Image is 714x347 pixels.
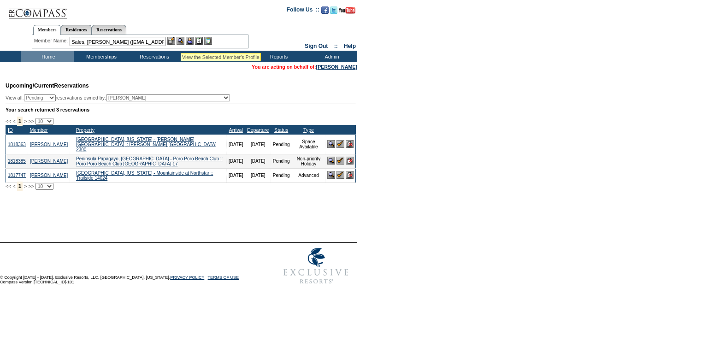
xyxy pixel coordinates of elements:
span: Reservations [6,82,89,89]
a: 1817747 [8,173,26,178]
td: Advanced [292,168,325,182]
a: Follow us on Twitter [330,9,337,15]
a: Reservations [92,25,126,35]
img: Confirm Reservation [336,157,344,165]
a: Type [303,127,314,133]
td: Memberships [74,51,127,62]
span: < [12,118,15,124]
img: Follow us on Twitter [330,6,337,14]
img: Reservations [195,37,203,45]
a: [PERSON_NAME] [30,159,68,164]
a: Peninsula Papagayo, [GEOGRAPHIC_DATA] - Poro Poro Beach Club :: Poro Poro Beach Club [GEOGRAPHIC_... [76,156,223,166]
span: < [12,183,15,189]
a: Property [76,127,94,133]
a: Subscribe to our YouTube Channel [339,9,355,15]
span: Upcoming/Current [6,82,54,89]
img: Cancel Reservation [346,140,354,148]
a: PRIVACY POLICY [170,275,204,280]
img: b_calculator.gif [204,37,212,45]
span: >> [28,183,34,189]
img: View [177,37,184,45]
a: Become our fan on Facebook [321,9,329,15]
td: Pending [271,154,292,168]
a: Residences [61,25,92,35]
a: Members [33,25,61,35]
img: Cancel Reservation [346,171,354,179]
div: View the Selected Member's Profile [182,54,260,60]
a: ID [8,127,13,133]
a: Member [30,127,47,133]
a: [PERSON_NAME] [30,142,68,147]
td: Admin [304,51,357,62]
div: View all: reservations owned by: [6,94,234,101]
div: Your search returned 3 reservations [6,107,356,112]
td: Space Available [292,135,325,154]
a: [GEOGRAPHIC_DATA], [US_STATE] - [PERSON_NAME][GEOGRAPHIC_DATA] :: [PERSON_NAME] [GEOGRAPHIC_DATA]... [76,137,216,152]
img: Confirm Reservation [336,171,344,179]
a: Status [274,127,288,133]
img: Confirm Reservation [336,140,344,148]
a: TERMS OF USE [208,275,239,280]
span: > [24,183,27,189]
div: Member Name: [34,37,70,45]
span: << [6,118,11,124]
td: Reservations [127,51,180,62]
td: Vacation Collection [180,51,251,62]
span: 1 [17,182,23,191]
td: Follow Us :: [287,6,319,17]
span: > [24,118,27,124]
img: View Reservation [327,157,335,165]
a: 1818385 [8,159,26,164]
img: View Reservation [327,140,335,148]
a: 1818363 [8,142,26,147]
img: Cancel Reservation [346,157,354,165]
a: [PERSON_NAME] [316,64,357,70]
td: [DATE] [226,154,245,168]
img: Impersonate [186,37,194,45]
a: [GEOGRAPHIC_DATA], [US_STATE] - Mountainside at Northstar :: Trailside 14024 [76,171,213,181]
span: :: [334,43,338,49]
span: << [6,183,11,189]
a: [PERSON_NAME] [30,173,68,178]
img: Subscribe to our YouTube Channel [339,7,355,14]
span: 1 [17,117,23,126]
a: Sign Out [305,43,328,49]
td: [DATE] [245,168,271,182]
a: Arrival [229,127,243,133]
td: [DATE] [226,168,245,182]
img: b_edit.gif [167,37,175,45]
img: Become our fan on Facebook [321,6,329,14]
a: Help [344,43,356,49]
a: Departure [247,127,269,133]
td: [DATE] [226,135,245,154]
img: View Reservation [327,171,335,179]
td: Pending [271,135,292,154]
td: Reports [251,51,304,62]
td: Pending [271,168,292,182]
td: [DATE] [245,135,271,154]
font: You are acting on behalf of: [252,64,357,70]
td: Non-priority Holiday [292,154,325,168]
img: Exclusive Resorts [275,243,357,289]
td: [DATE] [245,154,271,168]
span: >> [28,118,34,124]
td: Home [21,51,74,62]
